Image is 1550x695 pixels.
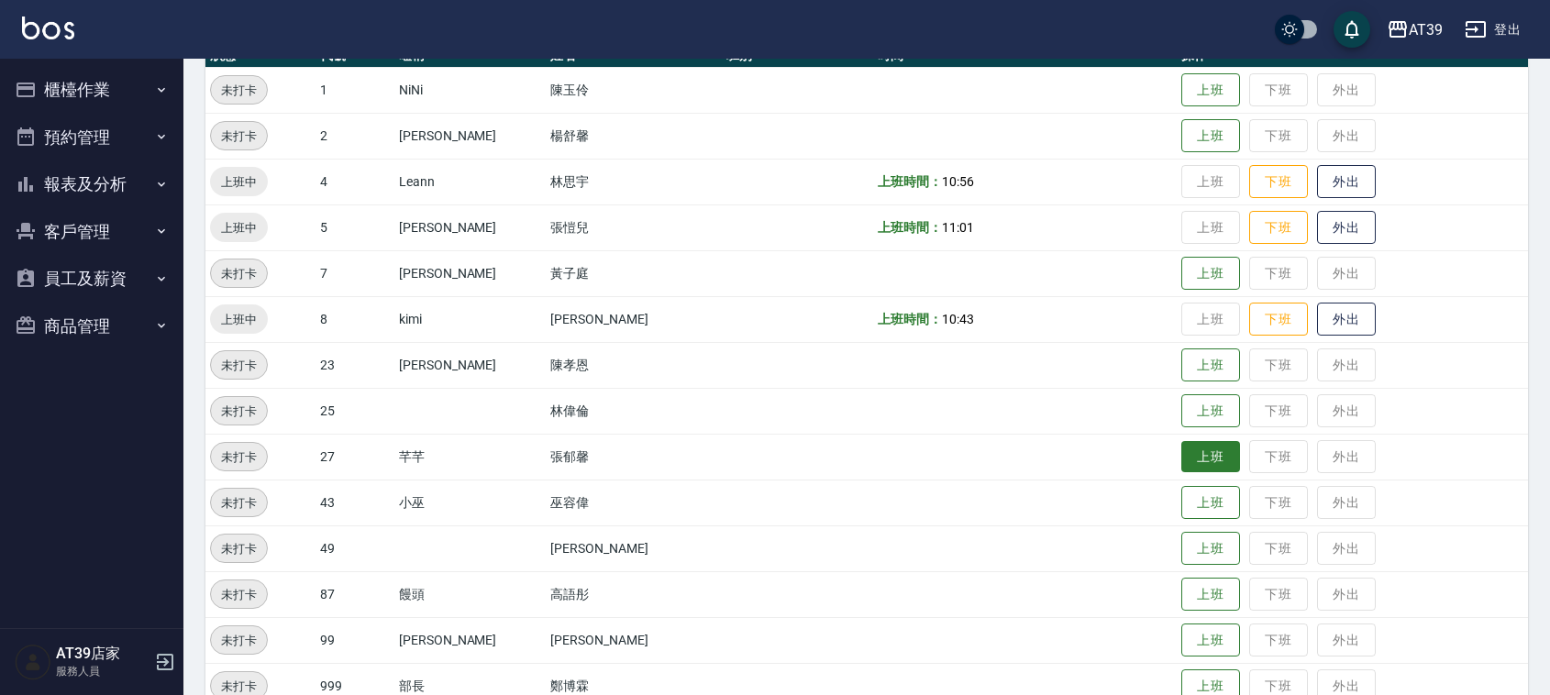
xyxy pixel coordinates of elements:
span: 未打卡 [211,539,267,558]
button: 上班 [1181,441,1240,473]
button: 下班 [1249,165,1308,199]
button: 下班 [1249,211,1308,245]
td: 楊舒馨 [546,113,722,159]
span: 未打卡 [211,264,267,283]
button: 上班 [1181,532,1240,566]
span: 未打卡 [211,356,267,375]
td: [PERSON_NAME] [394,204,546,250]
span: 10:56 [942,174,974,189]
span: 未打卡 [211,585,267,604]
td: Leann [394,159,546,204]
td: 小巫 [394,480,546,525]
button: 外出 [1317,211,1376,245]
td: 張愷兒 [546,204,722,250]
p: 服務人員 [56,663,149,679]
b: 上班時間： [878,312,942,326]
td: 99 [316,617,394,663]
td: 7 [316,250,394,296]
td: 27 [316,434,394,480]
button: 上班 [1181,257,1240,291]
td: [PERSON_NAME] [546,525,722,571]
button: 上班 [1181,394,1240,428]
span: 未打卡 [211,81,267,100]
button: 客戶管理 [7,208,176,256]
button: 上班 [1181,73,1240,107]
button: 上班 [1181,348,1240,382]
button: 外出 [1317,303,1376,336]
button: 上班 [1181,578,1240,612]
td: 8 [316,296,394,342]
span: 未打卡 [211,447,267,467]
td: 23 [316,342,394,388]
span: 未打卡 [211,493,267,513]
td: 林偉倫 [546,388,722,434]
td: 黃子庭 [546,250,722,296]
span: 未打卡 [211,402,267,421]
td: 饅頭 [394,571,546,617]
td: 49 [316,525,394,571]
td: 87 [316,571,394,617]
button: 預約管理 [7,114,176,161]
button: AT39 [1379,11,1450,49]
td: NiNi [394,67,546,113]
span: 10:43 [942,312,974,326]
button: 櫃檯作業 [7,66,176,114]
td: 陳玉伶 [546,67,722,113]
td: 芊芊 [394,434,546,480]
button: save [1334,11,1370,48]
span: 上班中 [210,218,268,237]
button: 登出 [1457,13,1528,47]
td: [PERSON_NAME] [394,113,546,159]
button: 員工及薪資 [7,255,176,303]
td: kimi [394,296,546,342]
button: 商品管理 [7,303,176,350]
button: 外出 [1317,165,1376,199]
b: 上班時間： [878,220,942,235]
td: 巫容偉 [546,480,722,525]
td: [PERSON_NAME] [546,617,722,663]
td: [PERSON_NAME] [546,296,722,342]
td: 4 [316,159,394,204]
td: [PERSON_NAME] [394,617,546,663]
td: [PERSON_NAME] [394,250,546,296]
b: 上班時間： [878,174,942,189]
td: 林思宇 [546,159,722,204]
td: [PERSON_NAME] [394,342,546,388]
span: 11:01 [942,220,974,235]
button: 報表及分析 [7,160,176,208]
img: Logo [22,17,74,39]
button: 上班 [1181,119,1240,153]
button: 上班 [1181,623,1240,657]
td: 張郁馨 [546,434,722,480]
td: 高語彤 [546,571,722,617]
span: 上班中 [210,172,268,192]
td: 2 [316,113,394,159]
button: 下班 [1249,303,1308,336]
td: 5 [316,204,394,250]
button: 上班 [1181,486,1240,520]
span: 上班中 [210,310,268,329]
td: 43 [316,480,394,525]
div: AT39 [1409,18,1443,41]
td: 25 [316,388,394,434]
span: 未打卡 [211,127,267,146]
img: Person [15,644,51,680]
td: 1 [316,67,394,113]
td: 陳孝恩 [546,342,722,388]
span: 未打卡 [211,631,267,650]
h5: AT39店家 [56,645,149,663]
